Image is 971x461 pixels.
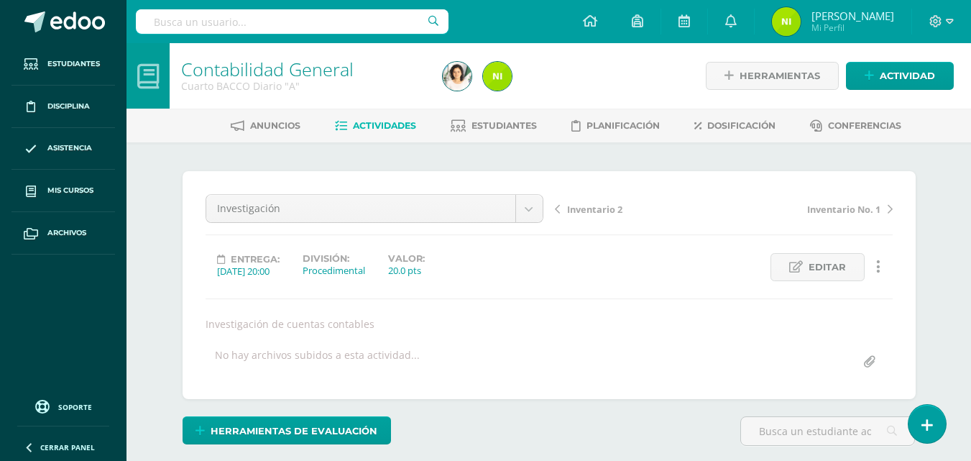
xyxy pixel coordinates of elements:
[807,203,880,216] span: Inventario No. 1
[303,253,365,264] label: División:
[11,43,115,86] a: Estudiantes
[443,62,471,91] img: 5fc47bdebc769c298fa94a815949de50.png
[810,114,901,137] a: Conferencias
[567,203,622,216] span: Inventario 2
[809,254,846,280] span: Editar
[136,9,448,34] input: Busca un usuario...
[706,62,839,90] a: Herramientas
[47,227,86,239] span: Archivos
[828,120,901,131] span: Conferencias
[811,22,894,34] span: Mi Perfil
[183,416,391,444] a: Herramientas de evaluación
[217,195,505,222] span: Investigación
[694,114,776,137] a: Dosificación
[772,7,801,36] img: 847ab3172bd68bb5562f3612eaf970ae.png
[707,120,776,131] span: Dosificación
[11,128,115,170] a: Asistencia
[181,59,425,79] h1: Contabilidad General
[811,9,894,23] span: [PERSON_NAME]
[303,264,365,277] div: Procedimental
[200,317,898,331] div: Investigación de cuentas contables
[451,114,537,137] a: Estudiantes
[555,201,724,216] a: Inventario 2
[880,63,935,89] span: Actividad
[211,418,377,444] span: Herramientas de evaluación
[206,195,543,222] a: Investigación
[11,170,115,212] a: Mis cursos
[47,142,92,154] span: Asistencia
[231,254,280,265] span: Entrega:
[215,348,420,376] div: No hay archivos subidos a esta actividad...
[335,114,416,137] a: Actividades
[483,62,512,91] img: 847ab3172bd68bb5562f3612eaf970ae.png
[17,396,109,416] a: Soporte
[353,120,416,131] span: Actividades
[47,58,100,70] span: Estudiantes
[47,185,93,196] span: Mis cursos
[471,120,537,131] span: Estudiantes
[250,120,300,131] span: Anuncios
[741,417,914,445] input: Busca un estudiante aquí...
[586,120,660,131] span: Planificación
[58,402,92,412] span: Soporte
[388,253,425,264] label: Valor:
[217,265,280,278] div: [DATE] 20:00
[388,264,425,277] div: 20.0 pts
[846,62,954,90] a: Actividad
[740,63,820,89] span: Herramientas
[11,86,115,128] a: Disciplina
[40,442,95,452] span: Cerrar panel
[47,101,90,112] span: Disciplina
[231,114,300,137] a: Anuncios
[571,114,660,137] a: Planificación
[181,79,425,93] div: Cuarto BACCO Diario 'A'
[11,212,115,255] a: Archivos
[724,201,893,216] a: Inventario No. 1
[181,57,354,81] a: Contabilidad General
